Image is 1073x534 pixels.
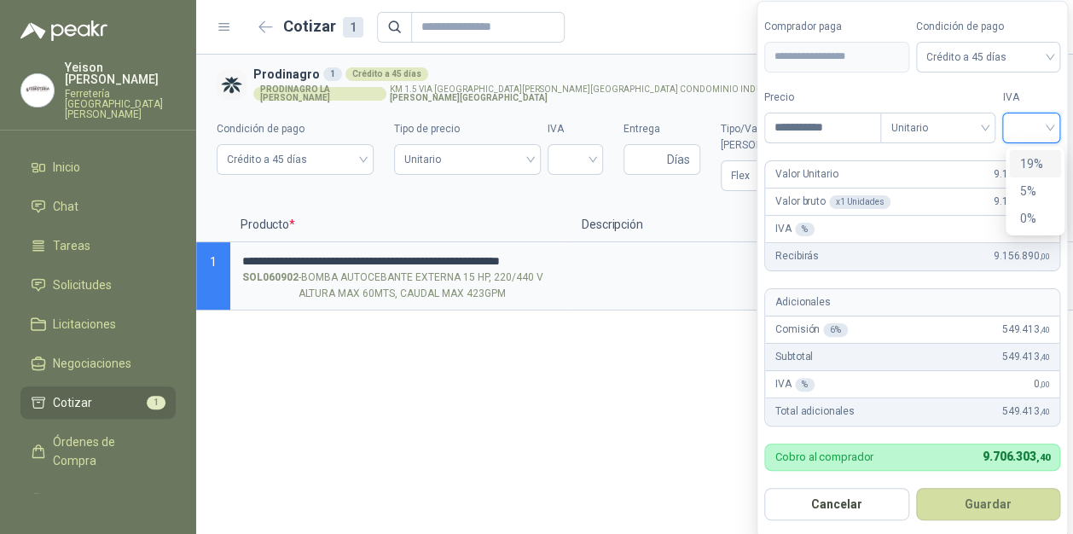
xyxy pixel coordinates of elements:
[147,396,165,409] span: 1
[20,190,176,223] a: Chat
[795,223,815,236] div: %
[775,451,873,462] p: Cobro al comprador
[1001,349,1049,365] span: 549.413
[53,432,159,470] span: Órdenes de Compra
[721,121,850,154] label: Tipo/Valor del [PERSON_NAME]
[775,403,855,420] p: Total adicionales
[1009,150,1061,177] div: 19%
[775,376,814,392] p: IVA
[890,115,985,141] span: Unitario
[1009,205,1061,232] div: 0%
[323,67,342,81] div: 1
[217,70,246,100] img: Company Logo
[775,166,838,183] p: Valor Unitario
[775,349,813,365] p: Subtotal
[764,90,880,106] label: Precio
[994,248,1049,264] span: 9.156.890
[242,270,299,302] strong: SOL060902
[283,15,363,38] h2: Cotizar
[20,308,176,340] a: Licitaciones
[390,85,1022,102] p: KM 1.5 VIA [GEOGRAPHIC_DATA][PERSON_NAME][GEOGRAPHIC_DATA] CONDOMINIO INDUSTRIAL LA [PERSON_NAME]...
[53,158,80,177] span: Inicio
[571,208,742,242] p: Descripción
[823,323,848,337] div: 6 %
[20,386,176,419] a: Cotizar1
[53,490,116,509] span: Remisiones
[53,236,90,255] span: Tareas
[20,269,176,301] a: Solicitudes
[1036,452,1050,463] span: ,40
[775,248,819,264] p: Recibirás
[916,19,1061,35] label: Condición de pago
[1009,177,1061,205] div: 5%
[53,315,116,334] span: Licitaciones
[1001,403,1049,420] span: 549.413
[764,19,909,35] label: Comprador paga
[404,147,531,172] span: Unitario
[345,67,428,81] div: Crédito a 45 días
[53,276,112,294] span: Solicitudes
[623,121,700,137] label: Entrega
[20,347,176,380] a: Negociaciones
[1001,322,1049,338] span: 549.413
[65,61,176,85] p: Yeison [PERSON_NAME]
[53,197,78,216] span: Chat
[1040,252,1050,261] span: ,00
[20,151,176,183] a: Inicio
[775,194,890,210] p: Valor bruto
[667,145,690,174] span: Días
[53,354,131,373] span: Negociaciones
[227,147,363,172] span: Crédito a 45 días
[53,393,92,412] span: Cotizar
[795,378,815,392] div: %
[829,195,891,209] div: x 1 Unidades
[1019,182,1051,200] div: 5%
[390,84,981,102] strong: Candelaria , [PERSON_NAME][GEOGRAPHIC_DATA]
[65,89,176,119] p: Ferretería [GEOGRAPHIC_DATA][PERSON_NAME]
[775,294,830,311] p: Adicionales
[1040,380,1050,389] span: ,00
[548,121,603,137] label: IVA
[775,322,848,338] p: Comisión
[1034,376,1049,392] span: 0
[1019,154,1051,173] div: 19%
[20,426,176,477] a: Órdenes de Compra
[1019,209,1051,228] div: 0%
[742,208,844,242] p: Cantidad
[253,87,386,101] div: PRODINAGRO LA [PERSON_NAME]
[230,208,571,242] p: Producto
[20,484,176,516] a: Remisiones
[1040,325,1050,334] span: ,40
[20,20,107,41] img: Logo peakr
[1040,407,1050,416] span: ,40
[983,450,1049,463] span: 9.706.303
[21,74,54,107] img: Company Logo
[242,270,560,302] p: - BOMBA AUTOCEBANTE EXTERNA 15 HP, 220/440 V ALTURA MAX 60MTS, CAUDAL MAX 423GPM
[217,121,374,137] label: Condición de pago
[764,488,909,520] button: Cancelar
[916,488,1061,520] button: Guardar
[926,44,1051,70] span: Crédito a 45 días
[994,194,1049,210] span: 9.156.890
[253,65,1046,84] h3: Prodinagro
[343,17,363,38] div: 1
[394,121,541,137] label: Tipo de precio
[731,163,765,189] span: Flex
[242,254,560,269] input: SOL060902-BOMBA AUTOCEBANTE EXTERNA 15 HP, 220/440 V ALTURA MAX 60MTS, CAUDAL MAX 423GPM
[775,221,814,237] p: IVA
[994,166,1049,183] span: 9.156.890
[1002,90,1060,106] label: IVA
[210,255,217,269] span: 1
[1040,352,1050,362] span: ,40
[20,229,176,262] a: Tareas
